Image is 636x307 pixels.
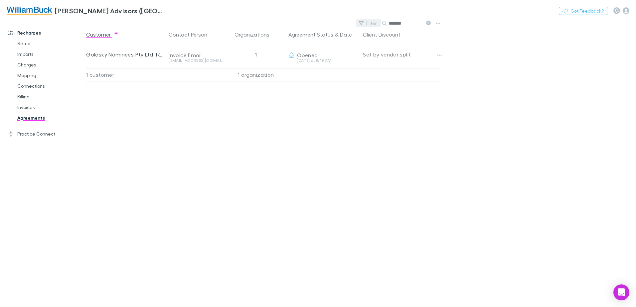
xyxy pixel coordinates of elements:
a: Billing [11,91,90,102]
div: 1 organization [226,68,286,81]
button: Contact Person [169,28,215,41]
h3: [PERSON_NAME] Advisors ([GEOGRAPHIC_DATA]) Pty Ltd [55,7,165,15]
div: [EMAIL_ADDRESS][DOMAIN_NAME] [169,58,223,62]
div: & [288,28,358,41]
div: 1 [226,41,286,68]
div: Invoice Email [169,52,223,58]
a: Practice Connect [1,129,90,139]
a: Charges [11,59,90,70]
a: Setup [11,38,90,49]
button: Customer [86,28,119,41]
img: William Buck Advisors (WA) Pty Ltd's Logo [7,7,52,15]
div: Open Intercom Messenger [613,284,629,300]
button: Date [340,28,352,41]
span: Opened [297,52,318,58]
a: [PERSON_NAME] Advisors ([GEOGRAPHIC_DATA]) Pty Ltd [3,3,169,19]
div: Goldsky Nominees Pty Ltd T/As Westdiesel Mechanical [86,41,163,68]
button: Client Discount [363,28,408,41]
a: Mapping [11,70,90,81]
a: Invoices [11,102,90,113]
button: Organizations [235,28,277,41]
div: [DATE] at 8:49 AM [288,58,358,62]
a: Agreements [11,113,90,123]
button: Agreement Status [288,28,333,41]
button: Got Feedback? [559,7,608,15]
div: 1 customer [86,68,166,81]
a: Connections [11,81,90,91]
a: Imports [11,49,90,59]
div: Set by vendor split [363,41,440,68]
button: Filter [356,19,381,27]
a: Recharges [1,28,90,38]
